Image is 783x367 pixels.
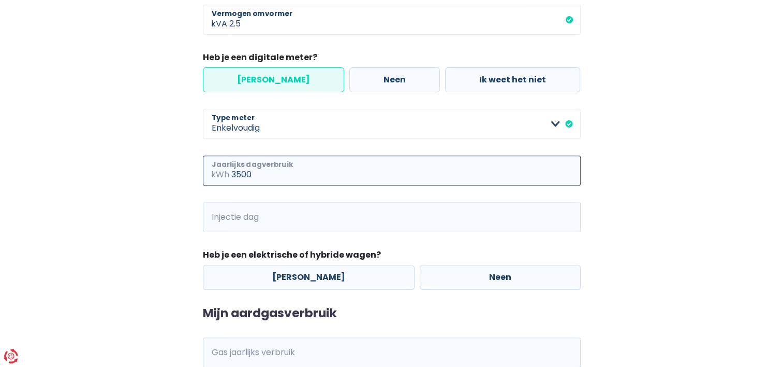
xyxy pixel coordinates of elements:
[203,5,229,35] span: kVA
[203,265,415,290] label: [PERSON_NAME]
[203,67,344,92] label: [PERSON_NAME]
[203,51,581,67] legend: Heb je een digitale meter?
[349,67,440,92] label: Neen
[203,156,231,186] span: kWh
[420,265,581,290] label: Neen
[203,249,581,265] legend: Heb je een elektrische of hybride wagen?
[203,202,231,232] span: kWh
[445,67,580,92] label: Ik weet het niet
[203,306,581,321] h2: Mijn aardgasverbruik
